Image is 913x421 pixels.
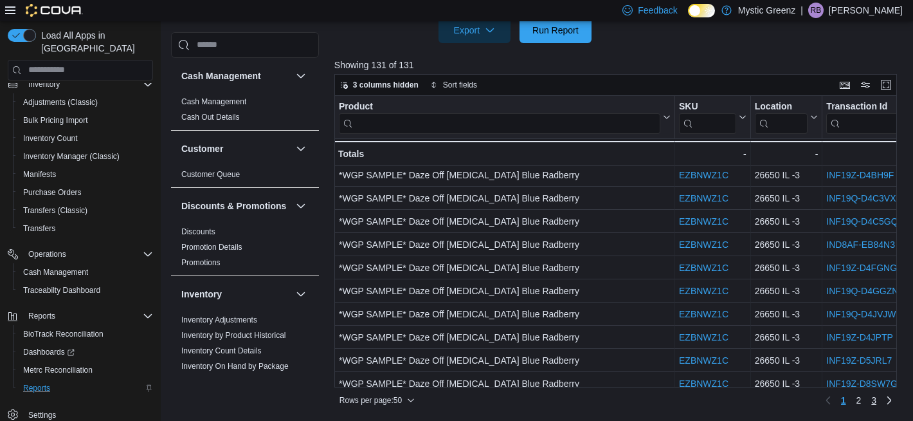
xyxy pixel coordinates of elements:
span: Traceabilty Dashboard [18,283,153,298]
span: Metrc Reconciliation [23,365,93,375]
a: INF19Q-D4JVJW [826,309,896,319]
span: Transfers (Classic) [23,205,87,216]
a: Purchase Orders [18,185,87,200]
a: Adjustments (Classic) [18,95,103,110]
div: *WGP SAMPLE* Daze Off [MEDICAL_DATA] Blue Radberry [339,167,671,183]
span: Promotion Details [181,241,242,252]
button: Rows per page:50 [334,393,420,408]
span: Reports [28,311,55,321]
a: Inventory Count Details [181,346,262,355]
div: - [679,146,746,162]
a: Inventory Manager (Classic) [18,149,125,164]
button: SKU [679,100,746,133]
span: Cash Out Details [181,111,240,122]
button: Reports [23,308,60,324]
button: Customer [293,140,309,156]
h3: Cash Management [181,69,261,82]
div: 26650 IL -3 [755,353,818,368]
span: Bulk Pricing Import [18,113,153,128]
span: Transfers [23,223,55,234]
span: Adjustments (Classic) [23,97,98,108]
a: INF19Z-D5JRL7 [826,355,892,366]
a: Customer Queue [181,169,240,178]
a: EZBNWZ1C [679,309,728,319]
div: Customer [171,166,319,187]
a: INF19Z-D8SW7G [826,379,897,389]
h3: Discounts & Promotions [181,199,286,212]
span: Load All Apps in [GEOGRAPHIC_DATA] [36,29,153,55]
a: INF19Z-D4FGNG [826,263,897,273]
button: Customer [181,142,291,154]
button: Export [438,17,511,43]
button: Operations [23,247,71,262]
span: Transfers [18,221,153,236]
p: | [800,3,803,18]
span: 2 [856,394,862,407]
a: EZBNWZ1C [679,332,728,342]
span: Inventory [28,79,60,89]
a: IND8AF-EB84N3 [826,239,895,250]
button: Display options [858,77,873,93]
div: *WGP SAMPLE* Daze Off [MEDICAL_DATA] Blue Radberry [339,260,671,276]
span: Dashboards [18,344,153,360]
button: Metrc Reconciliation [13,361,158,379]
a: Inventory Count [18,131,83,146]
span: Inventory Manager (Classic) [23,151,120,162]
a: Inventory by Product Historical [181,330,286,339]
div: *WGP SAMPLE* Daze Off [MEDICAL_DATA] Blue Radberry [339,376,671,391]
button: Inventory Count [13,129,158,147]
span: Cash Management [23,267,88,277]
span: Purchase Orders [18,185,153,200]
span: Dashboards [23,347,75,357]
div: *WGP SAMPLE* Daze Off [MEDICAL_DATA] Blue Radberry [339,283,671,299]
span: Inventory On Hand by Package [181,360,289,371]
span: Rows per page : 50 [339,395,402,406]
button: Enter fullscreen [878,77,894,93]
span: 3 columns hidden [353,80,419,90]
button: Previous page [820,393,836,408]
span: Inventory Count [18,131,153,146]
button: Run Report [520,17,592,43]
div: 26650 IL -3 [755,214,818,229]
a: Dashboards [18,344,80,360]
a: Transfers (Classic) [18,203,93,218]
div: *WGP SAMPLE* Daze Off [MEDICAL_DATA] Blue Radberry [339,214,671,229]
span: Adjustments (Classic) [18,95,153,110]
a: EZBNWZ1C [679,193,728,203]
a: BioTrack Reconciliation [18,326,109,342]
span: Reports [23,308,153,324]
span: Transfers (Classic) [18,203,153,218]
button: BioTrack Reconciliation [13,325,158,343]
a: Transfers [18,221,60,236]
a: Cash Management [181,97,246,106]
a: EZBNWZ1C [679,263,728,273]
a: Bulk Pricing Import [18,113,93,128]
span: Promotions [181,257,221,267]
div: *WGP SAMPLE* Daze Off [MEDICAL_DATA] Blue Radberry [339,237,671,252]
div: Totals [338,146,671,162]
a: EZBNWZ1C [679,379,728,389]
p: [PERSON_NAME] [829,3,903,18]
span: BioTrack Reconciliation [23,329,104,339]
span: Cash Management [181,96,246,106]
button: Transfers (Classic) [13,201,158,220]
span: Inventory Count [23,133,78,144]
div: 26650 IL -3 [755,376,818,391]
a: EZBNWZ1C [679,216,728,227]
p: Showing 131 of 131 [334,59,903,71]
span: 1 [841,394,846,407]
button: Inventory [181,287,291,300]
a: EZBNWZ1C [679,355,728,366]
span: RB [811,3,822,18]
button: Transfers [13,220,158,238]
a: Promotion Details [181,242,242,251]
nav: Pagination for preceding grid [820,390,897,411]
span: Reports [23,383,50,393]
div: 26650 IL -3 [755,260,818,276]
span: Manifests [23,169,56,180]
a: INF19Z-D4JPTP [826,332,892,342]
a: Discounts [181,227,215,236]
a: EZBNWZ1C [679,170,728,180]
span: 3 [871,394,876,407]
span: Manifests [18,167,153,182]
